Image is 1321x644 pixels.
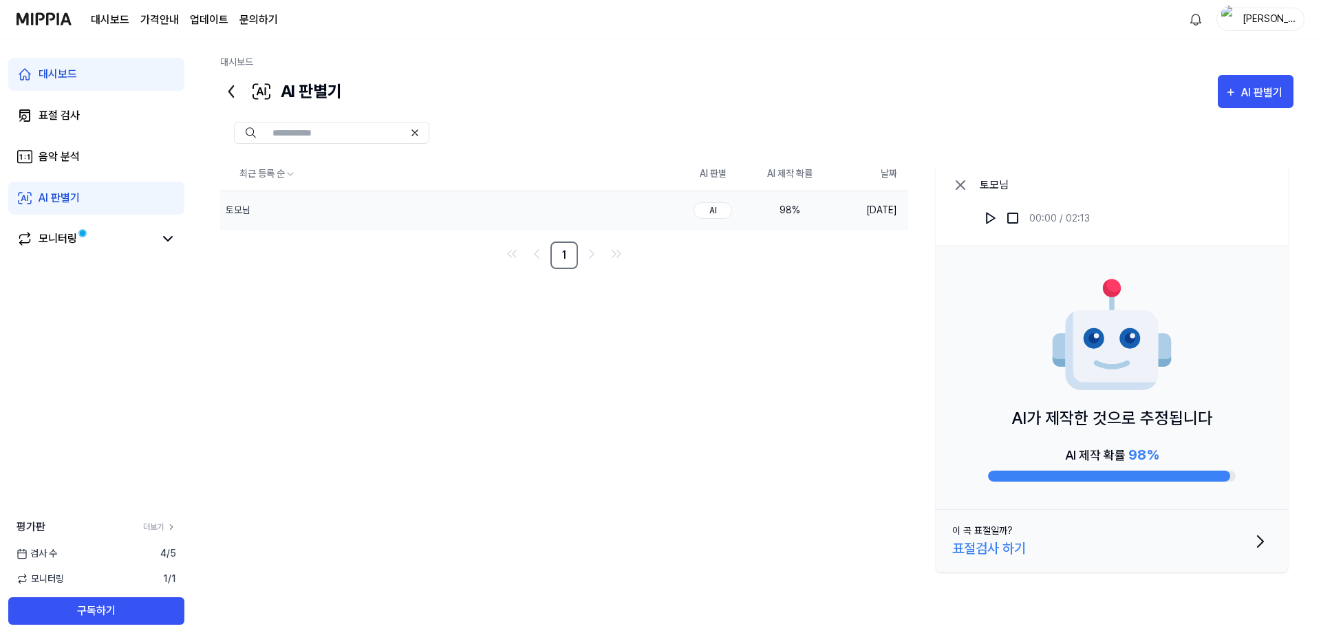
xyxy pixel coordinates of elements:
th: AI 제작 확률 [751,158,828,191]
a: 대시보드 [8,58,184,91]
a: 대시보드 [220,56,253,67]
span: 검사 수 [17,546,57,561]
a: 대시보드 [91,12,129,28]
div: AI [694,202,732,219]
div: 98 % [762,203,817,217]
span: 98 % [1128,447,1159,463]
a: Go to last page [605,243,627,265]
img: play [984,211,998,225]
a: 모니터링 [17,230,154,247]
a: 가격안내 [140,12,179,28]
div: AI 판별기 [220,75,342,108]
div: AI 판별기 [1241,84,1287,102]
a: 문의하기 [239,12,278,28]
span: 모니터링 [17,572,64,586]
div: 대시보드 [39,66,77,83]
div: 토모님 [226,203,250,217]
span: 1 / 1 [163,572,176,586]
div: 표절검사 하기 [952,538,1026,559]
a: 업데이트 [190,12,228,28]
div: 00:00 / 02:13 [1029,211,1090,226]
a: 표절 검사 [8,99,184,132]
a: 1 [550,241,578,269]
div: 모니터링 [39,230,77,247]
img: profile [1221,6,1238,33]
button: 이 곡 표절일까?표절검사 하기 [936,510,1288,572]
p: AI가 제작한 것으로 추정됩니다 [1011,406,1212,431]
th: AI 판별 [674,158,751,191]
img: stop [1006,211,1020,225]
button: 구독하기 [8,597,184,625]
img: Search [246,127,256,138]
a: AI 판별기 [8,182,184,215]
a: Go to previous page [526,243,548,265]
span: 4 / 5 [160,546,176,561]
div: 이 곡 표절일까? [952,524,1013,538]
div: 음악 분석 [39,149,80,165]
div: 표절 검사 [39,107,80,124]
a: Go to next page [581,243,603,265]
div: 토모님 [980,177,1090,193]
button: AI 판별기 [1218,75,1293,108]
span: 평가판 [17,519,45,535]
nav: pagination [220,241,908,269]
button: profile[PERSON_NAME] [1216,8,1304,31]
th: 날짜 [828,158,908,191]
img: 알림 [1188,11,1204,28]
div: [PERSON_NAME] [1242,11,1296,26]
a: Go to first page [501,243,523,265]
a: 더보기 [143,521,176,533]
a: 음악 분석 [8,140,184,173]
div: AI 판별기 [39,190,80,206]
div: AI 제작 확률 [1065,444,1159,465]
td: [DATE] [828,191,908,230]
img: AI [1050,274,1174,398]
